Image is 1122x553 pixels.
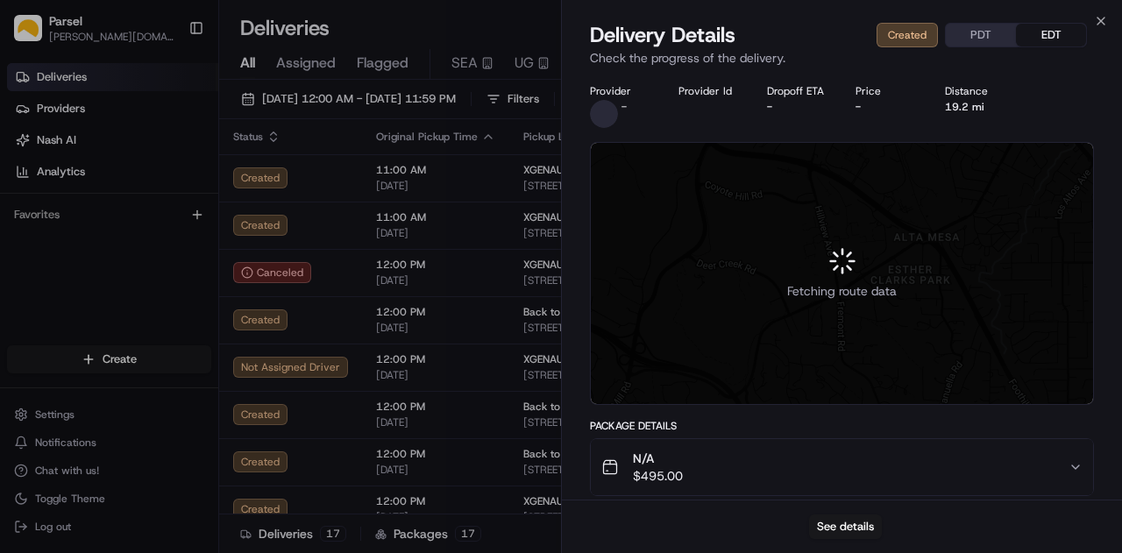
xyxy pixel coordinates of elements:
span: $495.00 [633,467,683,485]
button: See details [809,514,882,539]
span: - [621,100,627,114]
span: Knowledge Base [35,344,134,361]
div: Price [856,84,916,98]
img: Nash [18,17,53,52]
a: Powered byPylon [124,386,212,400]
span: N/A [633,450,683,467]
button: EDT [1016,24,1086,46]
img: Alex Weir [18,254,46,282]
p: Welcome 👋 [18,69,319,97]
div: Provider Id [678,84,739,98]
div: Provider [590,84,650,98]
input: Clear [46,112,289,131]
span: Delivery Details [590,21,735,49]
div: We're available if you need us! [79,184,241,198]
div: 💻 [148,345,162,359]
div: 19.2 mi [945,100,1005,114]
p: Check the progress of the delivery. [590,49,1094,67]
div: - [767,100,827,114]
button: PDT [946,24,1016,46]
button: Start new chat [298,172,319,193]
div: Past conversations [18,227,112,241]
div: - [856,100,916,114]
a: 💻API Documentation [141,337,288,368]
span: [DATE] [155,271,191,285]
div: Dropoff ETA [767,84,827,98]
button: See all [272,223,319,245]
span: Pylon [174,386,212,400]
div: Start new chat [79,167,288,184]
span: • [146,271,152,285]
button: N/A$495.00 [591,439,1093,495]
div: Package Details [590,419,1094,433]
div: Distance [945,84,1005,98]
span: [PERSON_NAME] [54,271,142,285]
img: 1755196953914-cd9d9cba-b7f7-46ee-b6f5-75ff69acacf5 [37,167,68,198]
div: 📗 [18,345,32,359]
span: API Documentation [166,344,281,361]
img: 1736555255976-a54dd68f-1ca7-489b-9aae-adbdc363a1c4 [18,167,49,198]
span: Fetching route data [787,282,897,300]
a: 📗Knowledge Base [11,337,141,368]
